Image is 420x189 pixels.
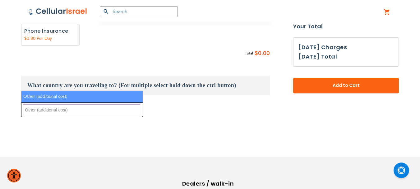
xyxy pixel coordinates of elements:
span: Total [245,50,253,57]
img: Cellular Israel Logo [28,8,87,15]
h3: [DATE] Total [298,52,337,61]
textarea: Search [23,104,140,115]
strong: Your Total [293,22,399,31]
button: Add to Cart [293,78,399,93]
h3: What country are you traveling to? (For multiple select hold down the ctrl button) [21,76,270,95]
span: Add to Cart [314,83,378,89]
div: Accessibility Menu [7,169,21,182]
h3: [DATE] Charges [298,43,394,52]
input: Search [100,6,178,17]
h6: Dealers / walk-in [182,179,235,188]
span: 0.00 [258,49,270,58]
li: Other (additional cost) [21,91,143,102]
span: $ [255,49,258,58]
